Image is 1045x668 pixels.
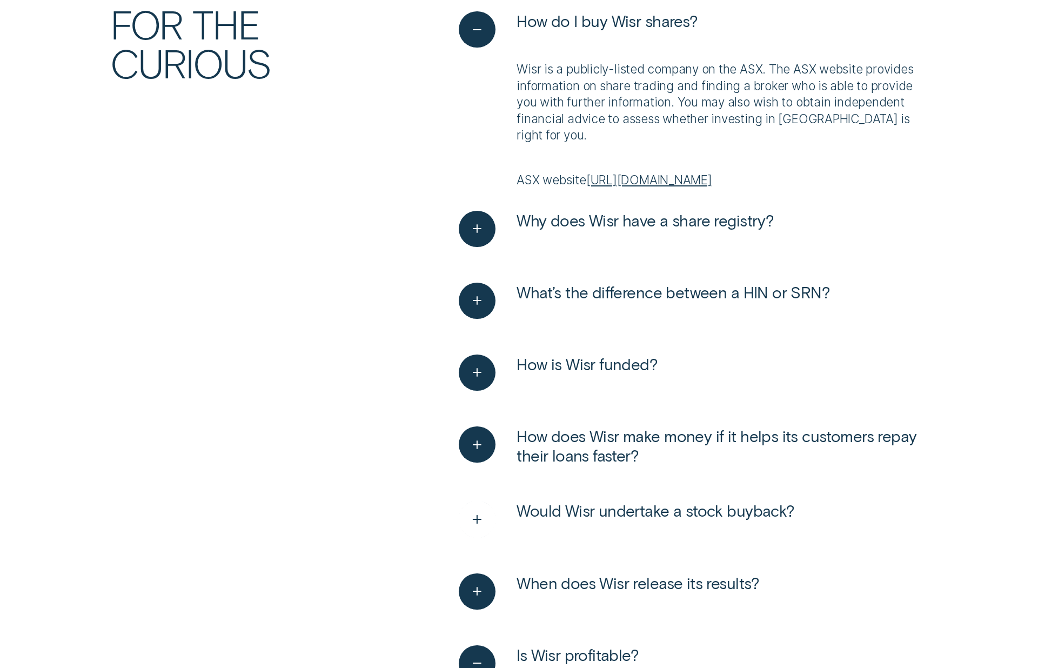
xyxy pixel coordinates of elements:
a: [URL][DOMAIN_NAME] [586,172,712,187]
button: See more [459,501,794,538]
div: See less [459,61,935,189]
span: How does Wisr make money if it helps its customers repay their loans faster? [517,426,935,466]
span: When does Wisr release its results? [517,573,759,593]
button: See less [459,11,698,48]
button: See more [459,573,760,610]
button: See more [459,211,774,248]
span: How do I buy Wisr shares? [517,11,698,31]
button: See more [459,283,830,319]
span: Is Wisr profitable? [517,645,639,665]
span: Why does Wisr have a share registry? [517,211,774,231]
h2: FOR THE CURIOUS [110,4,377,82]
span: How is Wisr funded? [517,355,658,375]
span: Would Wisr undertake a stock buyback? [517,501,794,521]
button: See more [459,426,935,466]
button: See more [459,355,658,391]
p: Wisr is a publicly-listed company on the ASX. The ASX website provides information on share tradi... [517,61,935,143]
span: What’s the difference between a HIN or SRN? [517,283,830,303]
p: ASX website [517,156,935,189]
